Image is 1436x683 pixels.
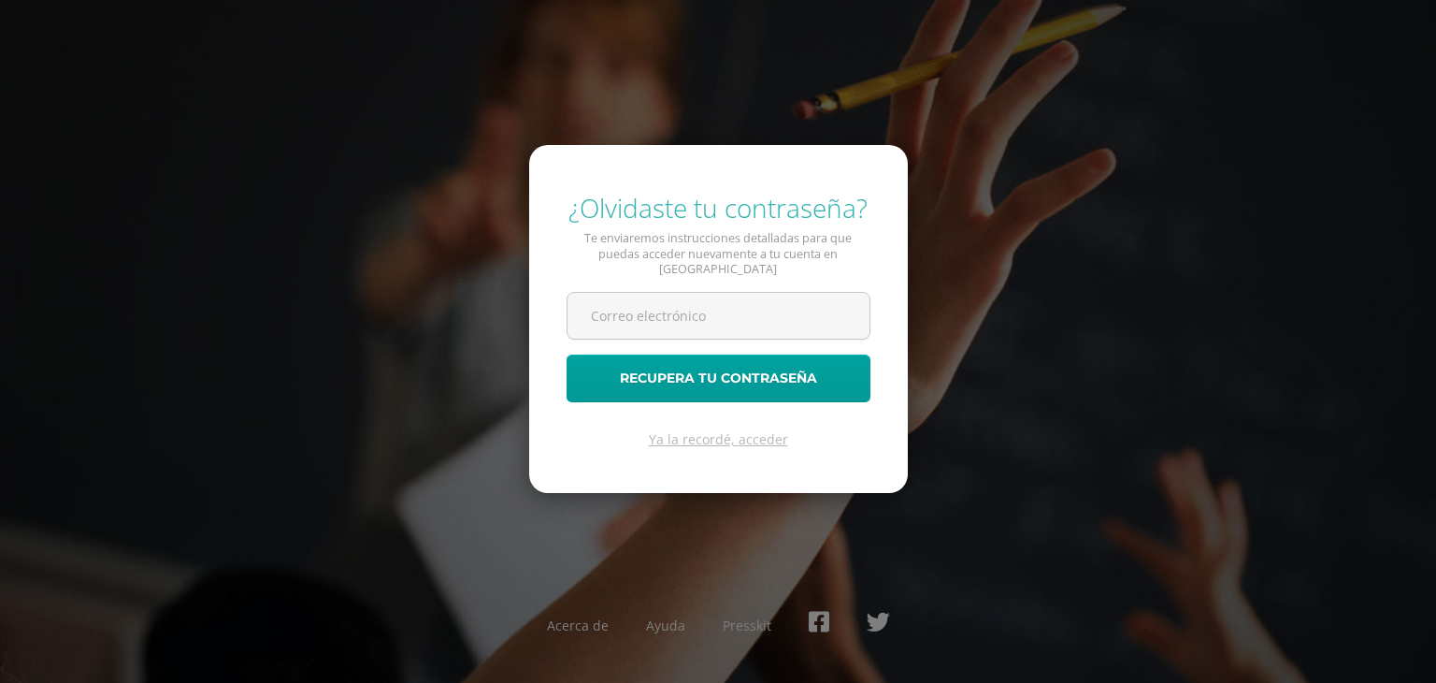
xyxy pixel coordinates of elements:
button: Recupera tu contraseña [567,355,870,402]
input: Correo electrónico [567,293,869,339]
a: Ya la recordé, acceder [649,430,788,448]
a: Ayuda [646,617,685,634]
a: Presskit [723,617,771,634]
p: Te enviaremos instrucciones detalladas para que puedas acceder nuevamente a tu cuenta en [GEOGRAP... [567,231,870,277]
div: ¿Olvidaste tu contraseña? [567,190,870,225]
a: Acerca de [547,617,609,634]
